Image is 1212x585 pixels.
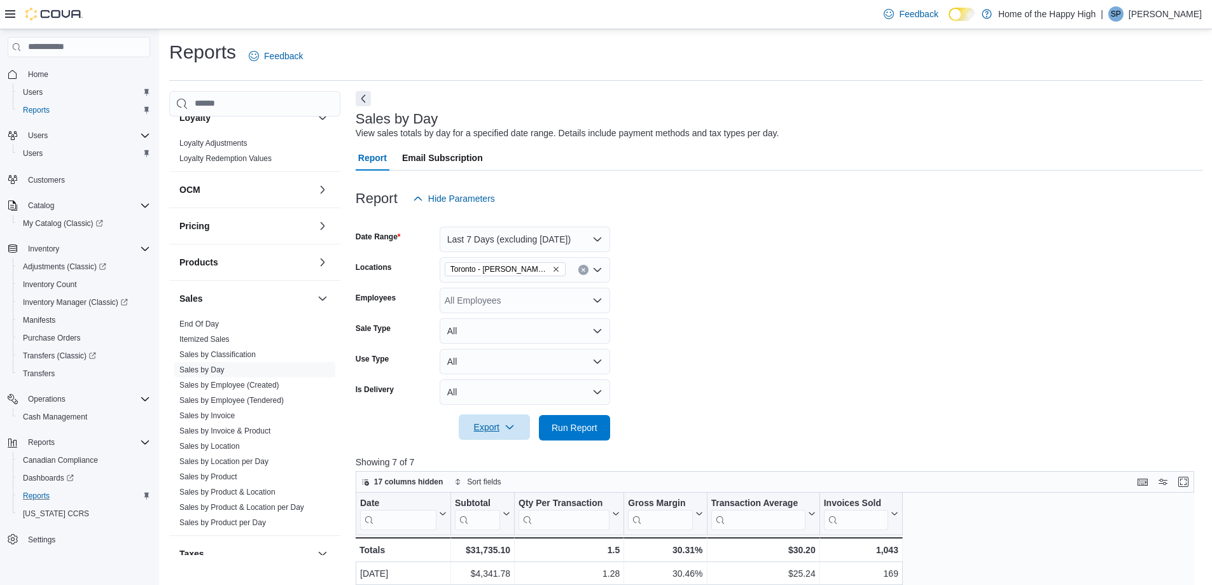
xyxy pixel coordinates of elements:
[711,542,815,558] div: $30.20
[179,183,200,196] h3: OCM
[1155,474,1171,490] button: Display options
[3,65,155,83] button: Home
[179,256,218,269] h3: Products
[823,498,888,530] div: Invoices Sold
[23,369,55,379] span: Transfers
[179,518,266,528] span: Sales by Product per Day
[13,451,155,469] button: Canadian Compliance
[1129,6,1202,22] p: [PERSON_NAME]
[402,145,483,171] span: Email Subscription
[179,442,240,451] a: Sales by Location
[18,506,150,521] span: Washington CCRS
[1111,6,1121,22] span: SP
[28,244,59,254] span: Inventory
[28,437,55,448] span: Reports
[244,43,308,69] a: Feedback
[13,144,155,162] button: Users
[711,498,805,510] div: Transaction Average
[823,542,898,558] div: 1,043
[428,192,495,205] span: Hide Parameters
[179,547,312,560] button: Taxes
[552,421,597,434] span: Run Report
[179,518,266,527] a: Sales by Product per Day
[628,498,692,530] div: Gross Margin
[179,154,272,163] a: Loyalty Redemption Values
[179,547,204,560] h3: Taxes
[455,498,510,530] button: Subtotal
[179,396,284,405] a: Sales by Employee (Tendered)
[18,146,48,161] a: Users
[13,347,155,365] a: Transfers (Classic)
[519,498,620,530] button: Qty Per Transaction
[519,498,609,510] div: Qty Per Transaction
[23,391,150,407] span: Operations
[179,395,284,405] span: Sales by Employee (Tendered)
[23,198,59,213] button: Catalog
[3,127,155,144] button: Users
[18,470,150,486] span: Dashboards
[23,455,98,465] span: Canadian Compliance
[23,491,50,501] span: Reports
[711,498,815,530] button: Transaction Average
[179,111,312,124] button: Loyalty
[13,469,155,487] a: Dashboards
[18,216,108,231] a: My Catalog (Classic)
[552,265,560,273] button: Remove Toronto - Jane Street - Fire & Flower from selection in this group
[440,349,610,374] button: All
[13,365,155,383] button: Transfers
[315,218,330,234] button: Pricing
[28,175,65,185] span: Customers
[459,414,530,440] button: Export
[18,348,150,363] span: Transfers (Classic)
[1101,6,1103,22] p: |
[356,127,779,140] div: View sales totals by day for a specified date range. Details include payment methods and tax type...
[8,60,150,581] nav: Complex example
[823,498,898,530] button: Invoices Sold
[179,183,312,196] button: OCM
[23,351,96,361] span: Transfers (Classic)
[179,502,304,512] span: Sales by Product & Location per Day
[3,530,155,549] button: Settings
[13,293,155,311] a: Inventory Manager (Classic)
[169,136,340,171] div: Loyalty
[519,498,609,530] div: Qty Per Transaction
[467,477,501,487] span: Sort fields
[519,566,620,581] div: 1.28
[18,216,150,231] span: My Catalog (Classic)
[179,456,268,467] span: Sales by Location per Day
[949,8,975,21] input: Dark Mode
[18,506,94,521] a: [US_STATE] CCRS
[823,498,888,510] div: Invoices Sold
[28,394,66,404] span: Operations
[179,335,230,344] a: Itemized Sales
[628,498,692,510] div: Gross Margin
[23,241,150,257] span: Inventory
[23,87,43,97] span: Users
[440,379,610,405] button: All
[455,542,510,558] div: $31,735.10
[628,498,702,530] button: Gross Margin
[440,227,610,252] button: Last 7 Days (excluding [DATE])
[578,265,589,275] button: Clear input
[18,102,150,118] span: Reports
[179,426,270,436] span: Sales by Invoice & Product
[18,409,150,425] span: Cash Management
[23,509,89,519] span: [US_STATE] CCRS
[356,262,392,272] label: Locations
[3,433,155,451] button: Reports
[356,191,398,206] h3: Report
[18,470,79,486] a: Dashboards
[455,566,510,581] div: $4,341.78
[23,435,150,450] span: Reports
[28,201,54,211] span: Catalog
[356,111,438,127] h3: Sales by Day
[18,348,101,363] a: Transfers (Classic)
[18,488,150,504] span: Reports
[23,105,50,115] span: Reports
[455,498,500,510] div: Subtotal
[179,334,230,344] span: Itemized Sales
[13,408,155,426] button: Cash Management
[356,456,1203,469] p: Showing 7 of 7
[18,259,111,274] a: Adjustments (Classic)
[179,292,312,305] button: Sales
